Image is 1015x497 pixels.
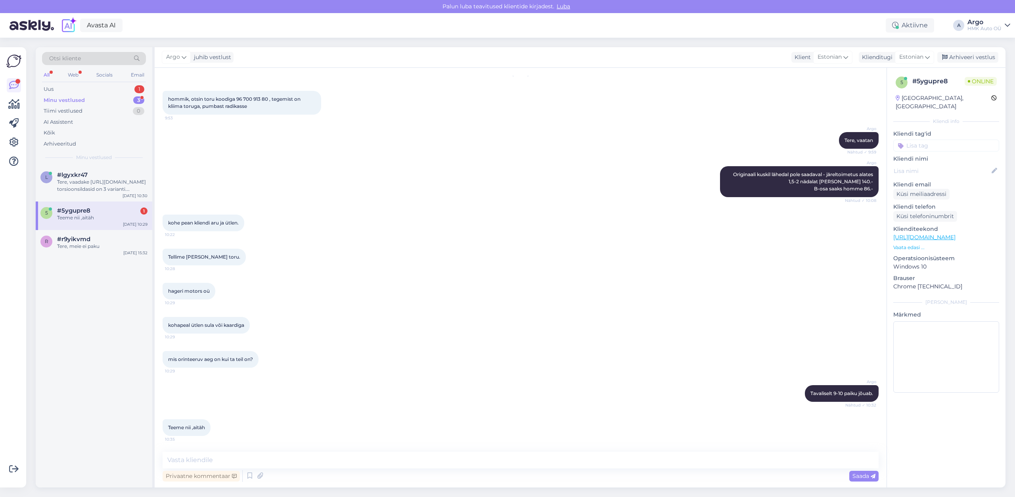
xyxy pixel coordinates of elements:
span: Teeme nii ,aitäh [168,424,205,430]
span: 5 [900,79,903,85]
div: Kliendi info [893,118,999,125]
div: Minu vestlused [44,96,85,104]
div: [DATE] 15:32 [123,250,147,256]
div: Klient [791,53,811,61]
span: Tellime [PERSON_NAME] toru. [168,254,240,260]
span: Argo [846,379,876,385]
div: Socials [95,70,114,80]
p: Operatsioonisüsteem [893,254,999,263]
p: Märkmed [893,311,999,319]
img: Askly Logo [6,54,21,69]
img: explore-ai [60,17,77,34]
span: kohe pean kliendi aru ja ütlen. [168,220,239,226]
span: 9:53 [165,115,195,121]
span: Otsi kliente [49,54,81,63]
div: Tere, meie ei paku [57,243,147,250]
span: #5ygupre8 [57,207,90,214]
div: Tiimi vestlused [44,107,82,115]
span: 10:35 [165,436,195,442]
div: Tere, vaadake [URL][DOMAIN_NAME] torsioonsildasid on 3 varianti. Lisandub deposiit ca 90eur , mil... [57,178,147,193]
div: Uus [44,85,54,93]
span: Minu vestlused [76,154,112,161]
span: l [45,174,48,180]
span: Nähtud ✓ 10:08 [845,198,876,203]
div: juhib vestlust [191,53,231,61]
div: Email [129,70,146,80]
p: Kliendi tag'id [893,130,999,138]
span: 5 [45,210,48,216]
div: HMK Auto OÜ [967,25,1002,32]
div: 1 [140,207,147,215]
div: A [953,20,964,31]
p: Kliendi nimi [893,155,999,163]
span: Originaali kuskil lähedal pole saadaval - järeltoimetus alates 1,5-2 nädalat [PERSON_NAME] 140.- ... [733,171,874,192]
p: Kliendi telefon [893,203,999,211]
div: Küsi meiliaadressi [893,189,950,200]
div: [DATE] 10:30 [123,193,147,199]
p: Klienditeekond [893,225,999,233]
div: Küsi telefoninumbrit [893,211,957,222]
span: 10:29 [165,300,195,306]
span: hageri motors oü [168,288,210,294]
div: [DATE] 10:29 [123,221,147,227]
div: AI Assistent [44,118,73,126]
a: Avasta AI [80,19,123,32]
div: 1 [134,85,144,93]
span: 10:29 [165,334,195,340]
span: Luba [554,3,573,10]
input: Lisa tag [893,140,999,152]
a: [URL][DOMAIN_NAME] [893,234,956,241]
span: r [45,238,48,244]
div: Arhiveeritud [44,140,76,148]
div: Teeme nii ,aitäh [57,214,147,221]
span: Nähtud ✓ 10:32 [845,402,876,408]
span: Argo [846,126,876,132]
div: 3 [133,96,144,104]
p: Brauser [893,274,999,282]
div: [PERSON_NAME] [893,299,999,306]
span: Estonian [818,53,842,61]
span: hommik, otsin toru koodiga 96 700 913 80 , tegemist on kliima toruga, pumbast radikasse [168,96,302,109]
div: Argo [967,19,1002,25]
span: 10:22 [165,232,195,238]
div: Privaatne kommentaar [163,471,240,482]
div: Kõik [44,129,55,137]
div: # 5ygupre8 [912,77,965,86]
p: Vaata edasi ... [893,244,999,251]
a: ArgoHMK Auto OÜ [967,19,1010,32]
span: 10:28 [165,266,195,272]
span: Tavaliselt 9-10 paiku jõuab. [810,390,873,396]
div: Aktiivne [886,18,934,33]
p: Windows 10 [893,263,999,271]
p: Chrome [TECHNICAL_ID] [893,282,999,291]
span: 10:29 [165,368,195,374]
input: Lisa nimi [894,167,990,175]
span: Nähtud ✓ 9:59 [846,149,876,155]
span: Online [965,77,997,86]
p: Kliendi email [893,180,999,189]
span: Estonian [899,53,923,61]
div: All [42,70,51,80]
div: Web [66,70,80,80]
div: [GEOGRAPHIC_DATA], [GEOGRAPHIC_DATA] [896,94,991,111]
div: Klienditugi [859,53,892,61]
span: Tere, vaatan [845,137,873,143]
span: kohapeal ütlen sula või kaardiga [168,322,244,328]
span: #r9yikvmd [57,236,90,243]
span: Argo [846,160,876,166]
div: Arhiveeri vestlus [937,52,998,63]
span: mis orinteeruv aeg on kui ta teil on? [168,356,253,362]
span: Saada [852,472,875,480]
span: Argo [166,53,180,61]
div: 0 [133,107,144,115]
span: #lgyxkr47 [57,171,88,178]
